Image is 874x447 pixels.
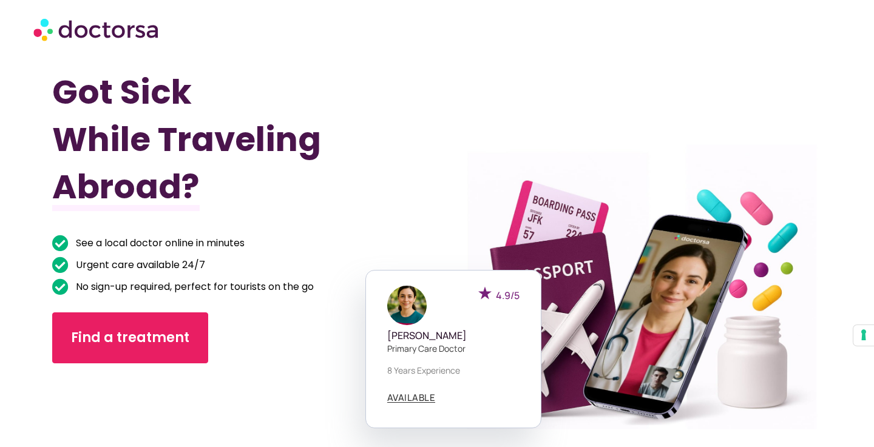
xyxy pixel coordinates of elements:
[71,328,189,348] span: Find a treatment
[73,278,314,295] span: No sign-up required, perfect for tourists on the go
[387,393,436,402] span: AVAILABLE
[73,257,205,274] span: Urgent care available 24/7
[52,312,208,363] a: Find a treatment
[387,393,436,403] a: AVAILABLE
[496,289,520,302] span: 4.9/5
[387,364,520,377] p: 8 years experience
[73,235,245,252] span: See a local doctor online in minutes
[52,69,379,210] h1: Got Sick While Traveling Abroad?
[853,325,874,346] button: Your consent preferences for tracking technologies
[387,330,520,341] h5: [PERSON_NAME]
[387,342,520,355] p: Primary care doctor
